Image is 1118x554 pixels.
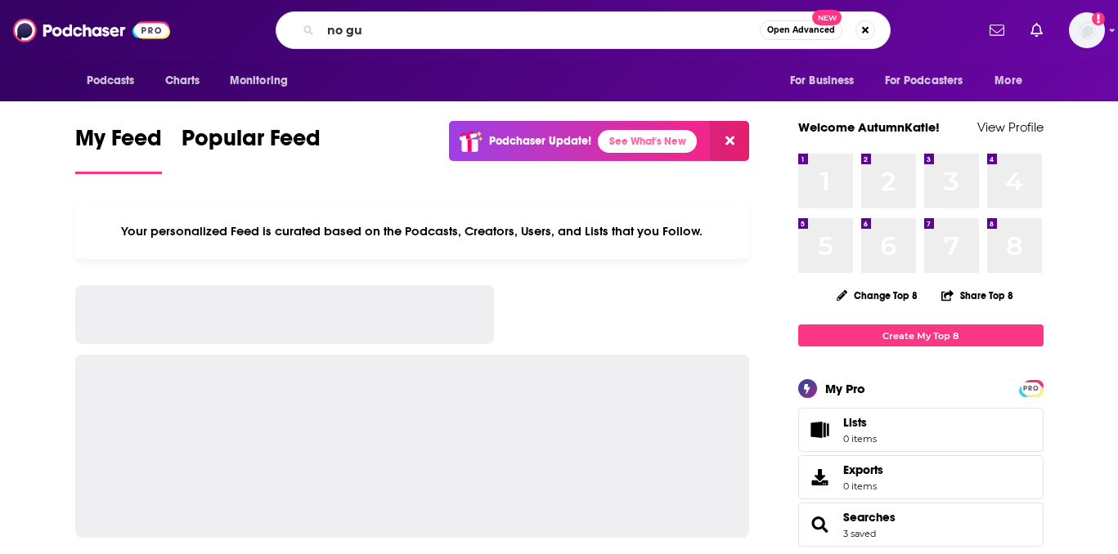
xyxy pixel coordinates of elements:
[598,130,697,153] a: See What's New
[843,433,877,445] span: 0 items
[977,119,1044,135] a: View Profile
[798,324,1044,346] a: Create My Top 8
[165,69,200,92] span: Charts
[75,203,750,259] div: Your personalized Feed is curated based on the Podcasts, Creators, Users, and Lists that you Follow.
[798,503,1044,547] span: Searches
[1024,16,1049,44] a: Show notifications dropdown
[804,418,837,441] span: Lists
[941,279,1014,311] button: Share Top 8
[798,119,940,135] a: Welcome AutumnKatie!
[812,10,842,25] span: New
[75,124,162,162] span: My Feed
[1069,12,1105,48] button: Show profile menu
[230,69,288,92] span: Monitoring
[983,65,1043,96] button: open menu
[804,513,837,536] a: Searches
[798,455,1044,499] a: Exports
[182,124,321,174] a: Popular Feed
[760,20,842,40] button: Open AdvancedNew
[1021,382,1041,394] a: PRO
[843,415,877,430] span: Lists
[182,124,321,162] span: Popular Feed
[995,69,1022,92] span: More
[1021,382,1041,395] span: PRO
[843,480,883,492] span: 0 items
[75,65,156,96] button: open menu
[13,15,170,46] img: Podchaser - Follow, Share and Rate Podcasts
[779,65,875,96] button: open menu
[804,466,837,489] span: Exports
[1069,12,1105,48] img: User Profile
[276,11,891,49] div: Search podcasts, credits, & more...
[843,462,883,477] span: Exports
[874,65,987,96] button: open menu
[75,124,162,174] a: My Feed
[825,381,865,396] div: My Pro
[843,528,876,539] a: 3 saved
[798,408,1044,452] a: Lists
[790,69,855,92] span: For Business
[321,17,760,43] input: Search podcasts, credits, & more...
[843,510,896,525] a: Searches
[87,69,135,92] span: Podcasts
[218,65,309,96] button: open menu
[155,65,210,96] a: Charts
[1092,12,1105,25] svg: Add a profile image
[885,69,963,92] span: For Podcasters
[489,134,591,148] p: Podchaser Update!
[983,16,1011,44] a: Show notifications dropdown
[827,285,928,306] button: Change Top 8
[1069,12,1105,48] span: Logged in as AutumnKatie
[843,415,867,430] span: Lists
[767,26,835,34] span: Open Advanced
